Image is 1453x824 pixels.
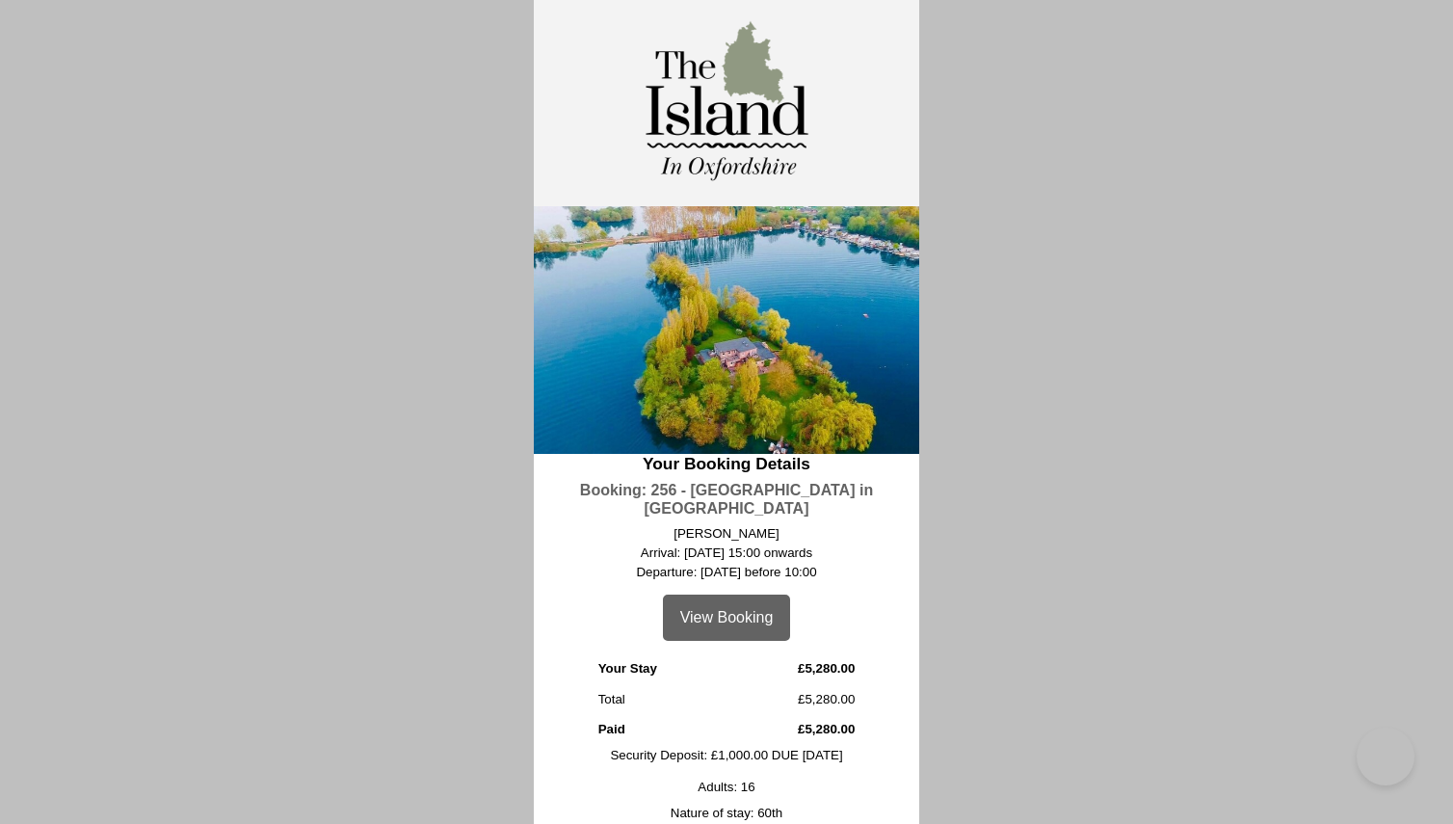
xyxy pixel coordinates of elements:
td: £5,280.00 [728,678,855,716]
img: The_Island_in_Oxfordshire_%282%29.content.png [634,8,819,193]
td: Paid [598,715,728,746]
img: The_Island_arial_view.wide_content.jpg [534,206,919,454]
p: [PERSON_NAME] Arrival: [DATE] 15:00 onwards Departure: [DATE] before 10:00 [560,524,894,582]
iframe: Toggle Customer Support [1357,728,1414,785]
td: £5,280.00 [728,715,855,746]
p: Security Deposit: £1,000.00 DUE [DATE] [560,746,894,765]
h2: Your Booking Details [534,454,919,474]
a: Booking: 256 - [GEOGRAPHIC_DATA] in [GEOGRAPHIC_DATA] [580,482,873,517]
div: Adults: 16 [534,778,919,797]
td: Your Stay [598,653,728,678]
div: Nature of stay: 60th [534,804,919,823]
td: £5,280.00 [728,653,855,678]
td: Total [598,678,728,716]
a: View Booking [663,595,791,641]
